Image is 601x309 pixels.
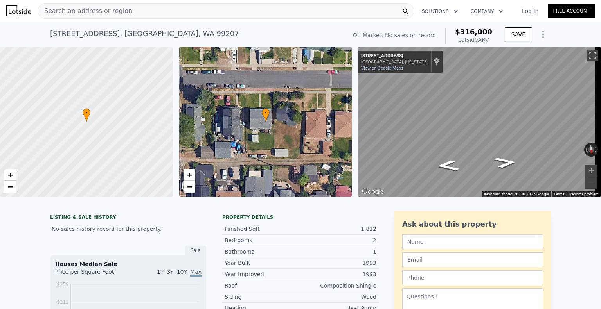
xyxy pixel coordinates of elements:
span: + [8,170,13,180]
span: • [83,109,90,116]
span: 3Y [167,269,173,275]
button: Zoom out [585,177,597,189]
a: Zoom in [4,169,16,181]
input: Phone [402,270,543,285]
a: View on Google Maps [361,66,403,71]
span: 1Y [157,269,164,275]
button: Rotate counterclockwise [584,143,588,157]
div: • [262,108,270,122]
span: $316,000 [455,28,492,36]
button: Rotate clockwise [594,143,599,157]
div: No sales history record for this property. [50,222,207,236]
span: − [187,182,192,191]
div: 1993 [300,259,376,267]
a: Log In [513,7,548,15]
div: 2 [300,236,376,244]
div: Map [358,47,601,197]
div: LISTING & SALE HISTORY [50,214,207,222]
tspan: $212 [57,299,69,305]
path: Go East, E Providence Ave [426,157,469,174]
div: Bedrooms [225,236,300,244]
div: Ask about this property [402,219,543,230]
img: Lotside [6,5,31,16]
div: 1 [300,248,376,255]
button: Solutions [416,4,464,18]
button: SAVE [505,27,532,41]
input: Name [402,234,543,249]
a: Zoom out [4,181,16,193]
button: Reset the view [587,142,596,157]
div: Lotside ARV [455,36,492,44]
div: Siding [225,293,300,301]
a: Free Account [548,4,595,18]
div: [GEOGRAPHIC_DATA], [US_STATE] [361,59,428,64]
span: © 2025 Google [522,192,549,196]
div: 1,812 [300,225,376,233]
div: Price per Square Foot [55,268,128,280]
span: 10Y [177,269,187,275]
button: Company [464,4,509,18]
div: [STREET_ADDRESS] , [GEOGRAPHIC_DATA] , WA 99207 [50,28,239,39]
div: Finished Sqft [225,225,300,233]
span: Search an address or region [38,6,132,16]
div: Sale [185,245,207,255]
span: Max [190,269,202,277]
img: Google [360,187,386,197]
span: − [8,182,13,191]
div: Roof [225,282,300,289]
div: Property details [222,214,379,220]
div: Composition Shingle [300,282,376,289]
a: Zoom out [184,181,195,193]
div: Off Market. No sales on record [353,31,436,39]
span: + [187,170,192,180]
span: • [262,109,270,116]
a: Show location on map [434,57,439,66]
div: Wood [300,293,376,301]
button: Toggle fullscreen view [587,50,598,61]
div: Year Improved [225,270,300,278]
div: Year Built [225,259,300,267]
button: Keyboard shortcuts [484,191,518,197]
div: Houses Median Sale [55,260,202,268]
div: [STREET_ADDRESS] [361,53,428,59]
div: Bathrooms [225,248,300,255]
div: 1993 [300,270,376,278]
input: Email [402,252,543,267]
a: Terms (opens in new tab) [554,192,565,196]
a: Open this area in Google Maps (opens a new window) [360,187,386,197]
a: Zoom in [184,169,195,181]
button: Show Options [535,27,551,42]
tspan: $259 [57,282,69,287]
button: Zoom in [585,165,597,177]
path: Go West, E Providence Ave [484,154,527,171]
div: Street View [358,47,601,197]
div: • [83,108,90,122]
a: Report a problem [569,192,599,196]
